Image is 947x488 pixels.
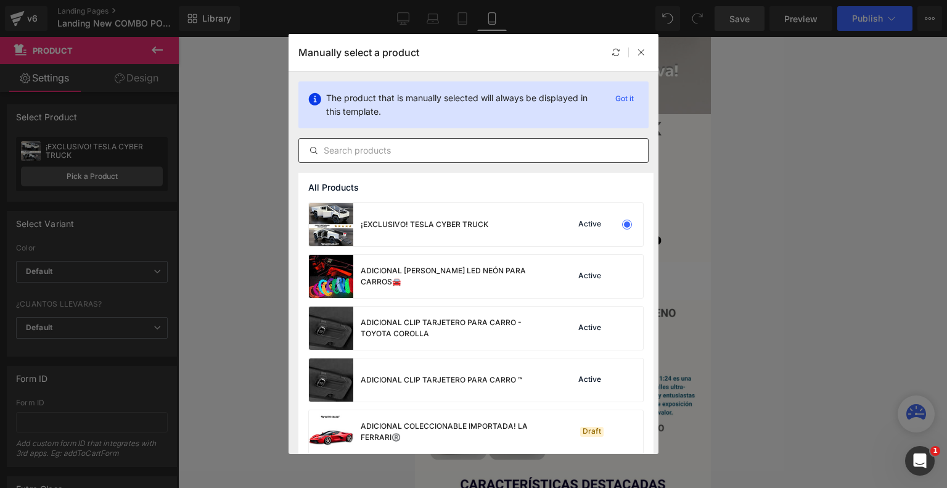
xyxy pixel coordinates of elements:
[309,358,353,402] img: product-img
[298,173,654,202] div: All Products
[576,323,604,333] div: Active
[576,271,604,281] div: Active
[361,265,546,287] div: ADICIONAL [PERSON_NAME] LED NEÓN PARA CARROS🚘
[298,46,419,59] p: Manually select a product
[361,374,522,386] div: ADICIONAL CLIP TARJETERO PARA CARRO ™
[299,143,648,158] input: Search products
[361,421,546,443] div: ADICIONAL COLECCIONABLE IMPORTADA! LA FERRARI®️
[309,255,353,298] img: product-img
[326,91,601,118] p: The product that is manually selected will always be displayed in this template.
[905,446,935,476] iframe: Intercom live chat
[361,317,546,339] div: ADICIONAL CLIP TARJETERO PARA CARRO - TOYOTA COROLLA
[580,427,604,437] div: Draft
[309,203,353,246] img: product-img
[576,375,604,385] div: Active
[930,446,940,456] span: 1
[361,219,488,230] div: ¡EXCLUSIVO! TESLA CYBER TRUCK
[309,410,353,453] img: product-img
[576,220,604,230] div: Active
[309,307,353,350] img: product-img
[610,91,639,106] p: Got it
